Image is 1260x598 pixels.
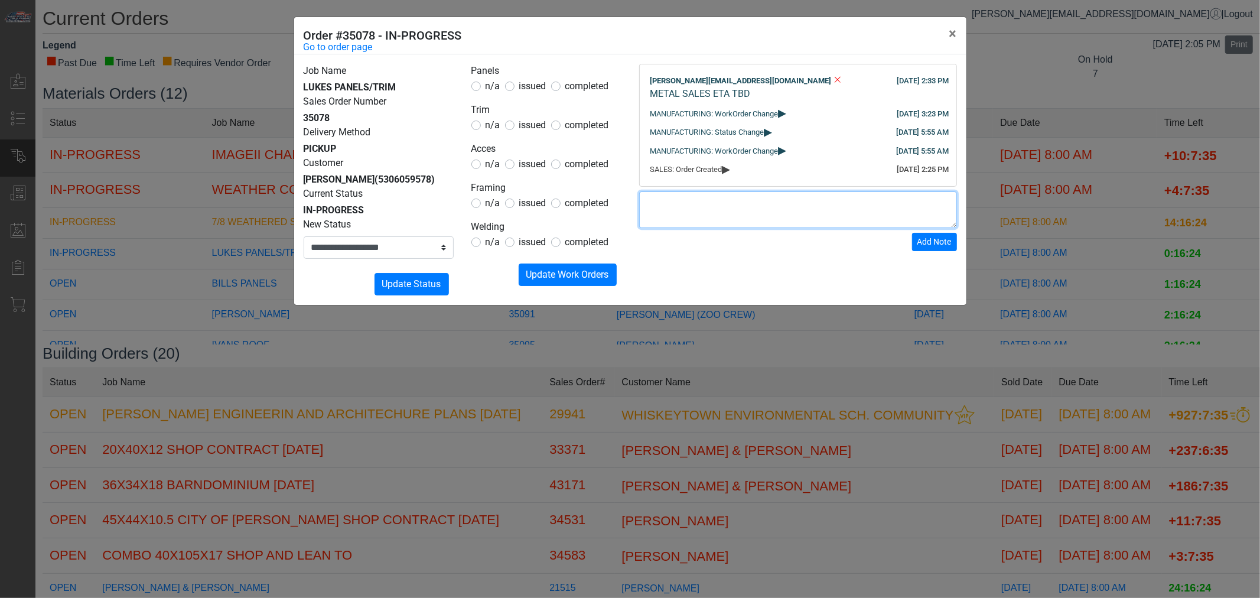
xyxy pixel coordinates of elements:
label: New Status [304,217,351,232]
span: [PERSON_NAME][EMAIL_ADDRESS][DOMAIN_NAME] [650,76,832,85]
button: Add Note [912,233,957,251]
label: Job Name [304,64,347,78]
div: [DATE] 5:55 AM [897,145,949,157]
legend: Trim [471,103,621,118]
legend: Panels [471,64,621,79]
span: n/a [486,158,500,170]
div: IN-PROGRESS [304,203,454,217]
div: [DATE] 5:55 AM [897,126,949,138]
span: Add Note [917,237,952,246]
span: Update Work Orders [526,269,609,280]
span: completed [565,158,609,170]
h5: Order #35078 - IN-PROGRESS [304,27,462,44]
legend: Acces [471,142,621,157]
div: 35078 [304,111,454,125]
span: completed [565,197,609,209]
a: Go to order page [304,40,373,54]
span: ▸ [779,109,787,116]
legend: Framing [471,181,621,196]
div: [DATE] 2:25 PM [897,164,949,175]
span: n/a [486,119,500,131]
div: METAL SALES ETA TBD [650,87,946,101]
button: Close [940,17,966,50]
span: n/a [486,236,500,248]
label: Customer [304,156,344,170]
span: LUKES PANELS/TRIM [304,82,396,93]
span: ▸ [764,128,773,135]
label: Delivery Method [304,125,371,139]
span: n/a [486,197,500,209]
button: Update Status [375,273,449,295]
legend: Welding [471,220,621,235]
span: issued [519,236,546,248]
div: [PERSON_NAME] [304,173,454,187]
label: Current Status [304,187,363,201]
div: SALES: Order Created [650,164,946,175]
label: Sales Order Number [304,95,387,109]
span: (5306059578) [375,174,435,185]
div: MANUFACTURING: Status Change [650,126,946,138]
span: completed [565,236,609,248]
span: issued [519,197,546,209]
div: [DATE] 2:33 PM [897,75,949,87]
span: n/a [486,80,500,92]
span: Update Status [382,278,441,290]
span: issued [519,119,546,131]
span: ▸ [722,165,731,173]
div: MANUFACTURING: WorkOrder Change [650,145,946,157]
span: issued [519,158,546,170]
span: ▸ [779,146,787,154]
span: issued [519,80,546,92]
span: completed [565,119,609,131]
span: completed [565,80,609,92]
div: PICKUP [304,142,454,156]
div: [DATE] 3:23 PM [897,108,949,120]
div: MANUFACTURING: WorkOrder Change [650,108,946,120]
button: Update Work Orders [519,264,617,286]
